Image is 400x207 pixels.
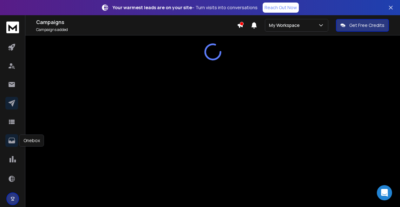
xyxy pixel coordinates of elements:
h1: Campaigns [36,18,237,26]
p: – Turn visits into conversations [113,4,258,11]
div: Open Intercom Messenger [377,185,392,200]
div: Onebox [19,135,44,147]
button: Get Free Credits [336,19,389,32]
p: Get Free Credits [349,22,384,28]
p: Campaigns added [36,27,237,32]
strong: Your warmest leads are on your site [113,4,192,10]
p: Reach Out Now [265,4,297,11]
a: Reach Out Now [263,3,299,13]
img: logo [6,22,19,33]
p: My Workspace [269,22,302,28]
